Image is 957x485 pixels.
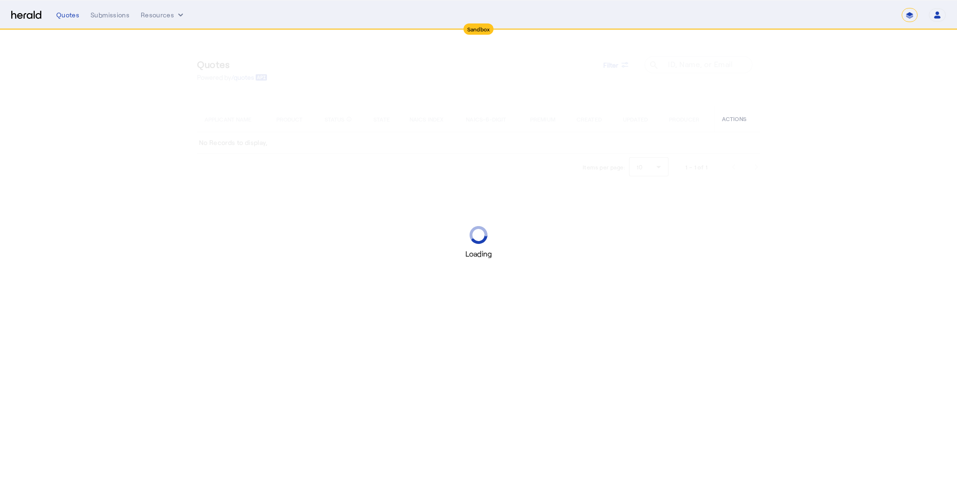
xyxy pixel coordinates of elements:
[714,106,760,132] th: ACTIONS
[141,10,185,20] button: Resources dropdown menu
[11,11,41,20] img: Herald Logo
[463,23,494,35] div: Sandbox
[91,10,129,20] div: Submissions
[56,10,79,20] div: Quotes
